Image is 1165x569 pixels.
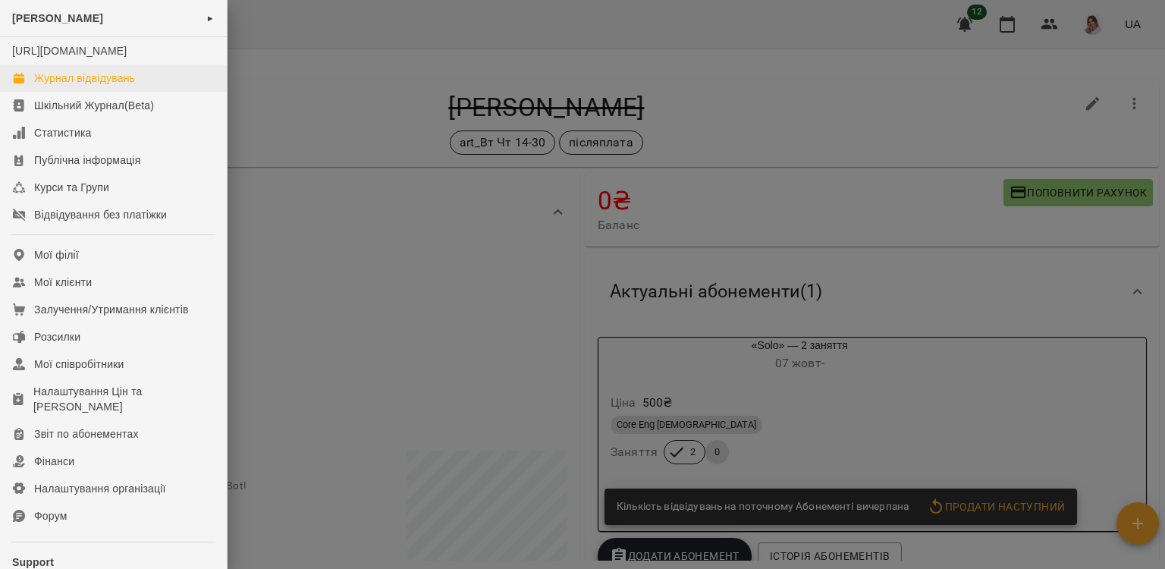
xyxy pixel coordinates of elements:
[34,275,92,290] div: Мої клієнти
[33,384,215,414] div: Налаштування Цін та [PERSON_NAME]
[34,508,68,523] div: Форум
[34,125,92,140] div: Статистика
[34,98,154,113] div: Шкільний Журнал(Beta)
[34,247,79,262] div: Мої філії
[34,329,80,344] div: Розсилки
[34,180,109,195] div: Курси та Групи
[34,481,166,496] div: Налаштування організації
[34,357,124,372] div: Мої співробітники
[12,12,103,24] span: [PERSON_NAME]
[34,302,189,317] div: Залучення/Утримання клієнтів
[34,152,140,168] div: Публічна інформація
[206,12,215,24] span: ►
[34,426,139,442] div: Звіт по абонементах
[34,454,74,469] div: Фінанси
[34,71,135,86] div: Журнал відвідувань
[12,45,127,57] a: [URL][DOMAIN_NAME]
[34,207,167,222] div: Відвідування без платіжки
